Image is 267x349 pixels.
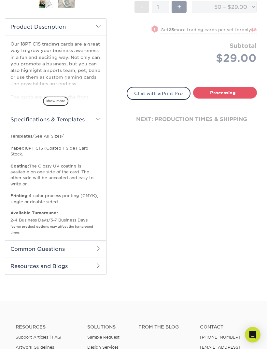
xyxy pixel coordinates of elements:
[2,329,55,347] iframe: Google Customer Reviews
[200,324,252,330] a: Contact
[5,258,106,275] h2: Resources and Blogs
[10,193,29,198] strong: Printing:
[10,164,29,168] strong: Coating:
[5,19,106,35] h2: Product Description
[10,210,58,215] b: Available Turnaround:
[87,324,129,330] h4: Solutions
[35,134,62,139] a: See All Sizes
[5,111,106,128] h2: Specifications & Templates
[245,327,260,342] div: Open Intercom Messenger
[87,335,119,340] a: Sample Request
[10,134,32,139] b: Templates
[10,225,93,234] small: *some product options may affect the turnaround times
[50,218,88,222] a: 5-7 Business Days
[5,240,106,257] h2: Common Questions
[10,41,101,127] p: Our 18PT C1S trading cards are a great way to grow your business awareness in a fun and exciting ...
[193,87,257,99] a: Processing...
[10,218,48,222] a: 2-4 Business Days
[16,324,77,330] h4: Resources
[43,97,68,105] span: show more
[10,146,24,151] strong: Paper:
[10,133,101,205] p: / / 18PT C1S (Coated 1 Side) Card Stock. The Glossy UV coating is available on one side of the ca...
[127,87,190,100] a: Chat with a Print Pro
[200,335,240,340] a: [PHONE_NUMBER]
[127,100,257,139] div: next: production times & shipping
[10,210,101,235] p: /
[138,324,190,330] h4: From the Blog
